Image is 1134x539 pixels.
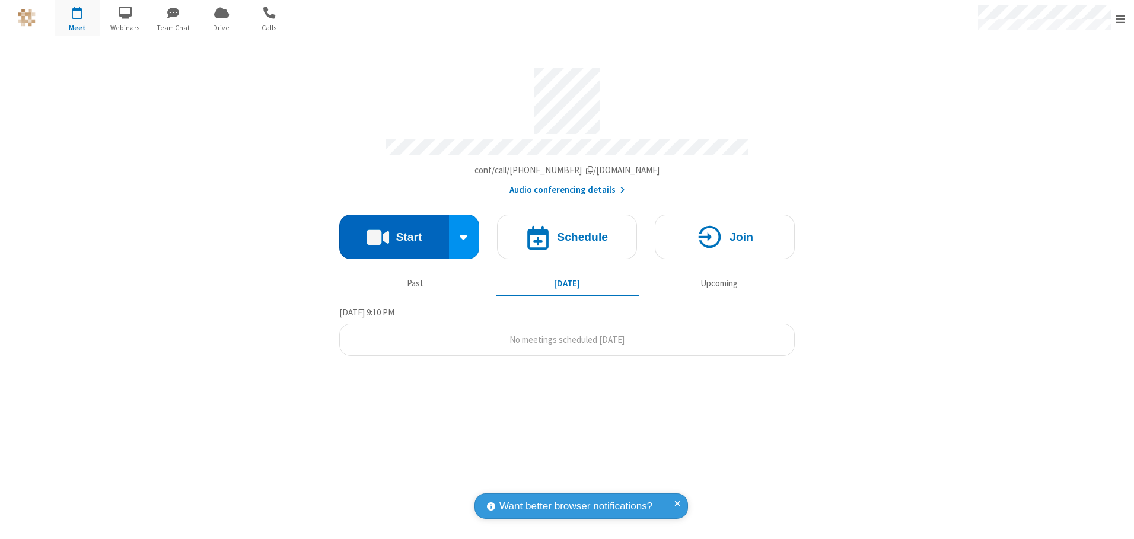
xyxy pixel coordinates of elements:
button: [DATE] [496,272,639,295]
span: Copy my meeting room link [474,164,660,176]
h4: Schedule [557,231,608,243]
span: Want better browser notifications? [499,499,652,514]
span: Drive [199,23,244,33]
span: [DATE] 9:10 PM [339,307,394,318]
span: No meetings scheduled [DATE] [509,334,625,345]
span: Webinars [103,23,148,33]
span: Team Chat [151,23,196,33]
span: Meet [55,23,100,33]
h4: Join [730,231,753,243]
section: Account details [339,59,795,197]
button: Start [339,215,449,259]
button: Past [344,272,487,295]
button: Schedule [497,215,637,259]
button: Join [655,215,795,259]
button: Copy my meeting room linkCopy my meeting room link [474,164,660,177]
img: QA Selenium DO NOT DELETE OR CHANGE [18,9,36,27]
span: Calls [247,23,292,33]
section: Today's Meetings [339,305,795,356]
button: Upcoming [648,272,791,295]
div: Start conference options [449,215,480,259]
button: Audio conferencing details [509,183,625,197]
h4: Start [396,231,422,243]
